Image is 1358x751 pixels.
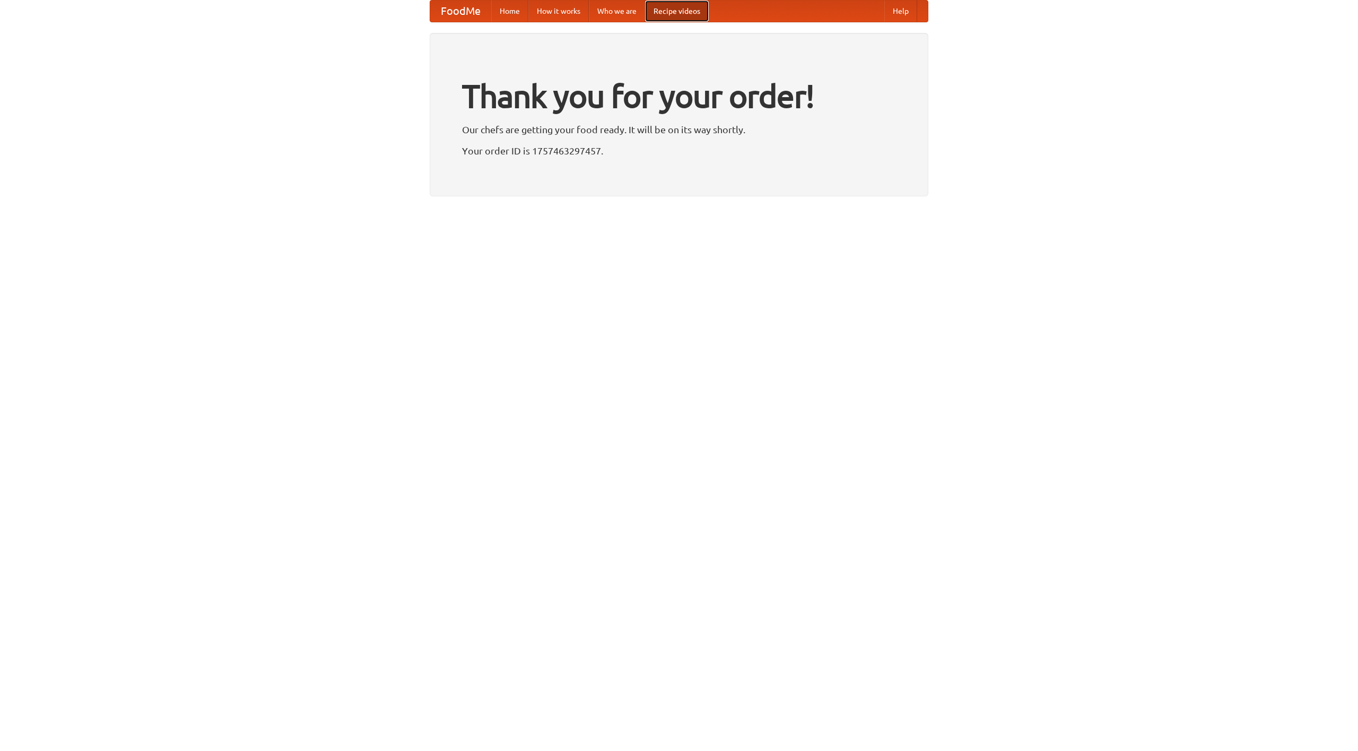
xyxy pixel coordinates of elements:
a: How it works [528,1,589,22]
a: Help [884,1,917,22]
a: Who we are [589,1,645,22]
a: Home [491,1,528,22]
h1: Thank you for your order! [462,71,896,122]
p: Our chefs are getting your food ready. It will be on its way shortly. [462,122,896,137]
p: Your order ID is 1757463297457. [462,143,896,159]
a: Recipe videos [645,1,709,22]
a: FoodMe [430,1,491,22]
